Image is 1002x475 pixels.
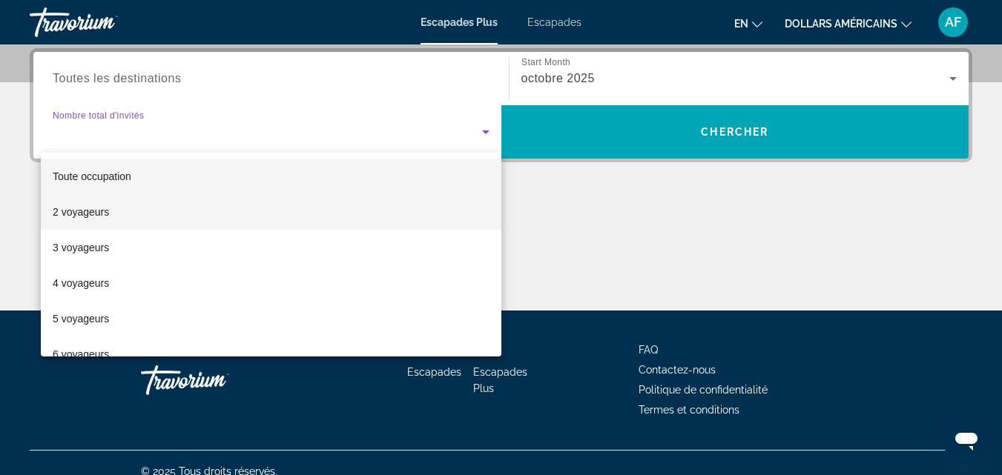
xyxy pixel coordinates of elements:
[53,242,109,253] font: 3 voyageurs
[53,206,109,218] font: 2 voyageurs
[53,348,109,360] font: 6 voyageurs
[53,170,131,182] font: Toute occupation
[53,277,109,289] font: 4 voyageurs
[53,313,109,325] font: 5 voyageurs
[943,416,990,463] iframe: Bouton de lancement de la fenêtre de messagerie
